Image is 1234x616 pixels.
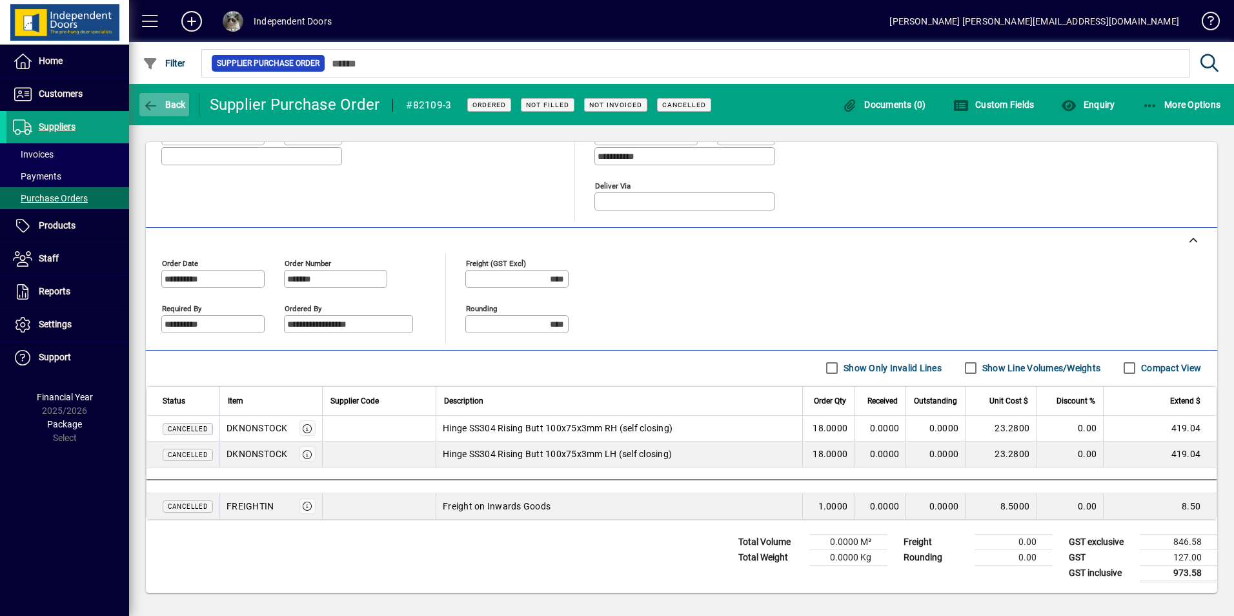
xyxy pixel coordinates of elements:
label: Show Only Invalid Lines [841,362,942,375]
td: 0.00 [1036,493,1103,519]
a: Reports [6,276,129,308]
mat-label: Required by [162,303,201,313]
span: Status [163,394,185,408]
td: 0.00 [1036,442,1103,467]
td: 0.00 [1036,416,1103,442]
div: DKNONSTOCK [227,447,288,460]
span: Unit Cost $ [989,394,1028,408]
label: Compact View [1138,362,1201,375]
div: [PERSON_NAME] [PERSON_NAME][EMAIL_ADDRESS][DOMAIN_NAME] [889,11,1179,32]
td: 0.0000 M³ [809,534,887,549]
a: Support [6,342,129,374]
span: Ordered [472,101,506,109]
mat-label: Order number [285,258,331,267]
button: Enquiry [1058,93,1118,116]
div: FREIGHTIN [227,500,274,513]
td: 419.04 [1103,442,1217,467]
td: 0.0000 [905,442,965,467]
a: Purchase Orders [6,187,129,209]
label: Show Line Volumes/Weights [980,362,1100,375]
span: Enquiry [1061,99,1115,110]
span: Cancelled [662,101,706,109]
a: Products [6,210,129,242]
span: Description [444,394,483,408]
span: Supplier Purchase Order [217,57,319,70]
td: 23.2800 [965,442,1036,467]
span: Staff [39,253,59,263]
a: Invoices [6,143,129,165]
mat-label: Order date [162,258,198,267]
div: Supplier Purchase Order [210,94,380,115]
span: Cancelled [168,426,208,433]
td: 8.50 [1103,493,1217,519]
a: Staff [6,243,129,275]
td: 0.0000 [905,493,965,519]
span: Settings [39,319,72,329]
td: Total Weight [732,549,809,565]
td: 18.0000 [802,416,854,442]
button: More Options [1139,93,1224,116]
td: Rounding [897,549,975,565]
mat-label: Rounding [466,303,497,313]
mat-label: Deliver via [595,181,631,190]
td: 0.0000 [854,442,905,467]
a: Home [6,45,129,77]
span: Cancelled [168,503,208,510]
span: Hinge SS304 Rising Butt 100x75x3mm LH (self closing) [443,447,672,460]
div: DKNONSTOCK [227,422,288,435]
span: Filter [143,58,186,68]
td: GST inclusive [1062,565,1140,581]
span: Back [143,99,186,110]
span: Not Filled [526,101,569,109]
a: Knowledge Base [1192,3,1218,45]
span: Order Qty [814,394,846,408]
td: 0.00 [975,549,1052,565]
span: Cancelled [168,451,208,458]
td: Total Volume [732,534,809,549]
span: Support [39,352,71,362]
button: Documents (0) [839,93,929,116]
span: Financial Year [37,392,93,402]
div: #82109-3 [406,95,451,116]
span: Home [39,56,63,66]
td: 0.0000 [905,416,965,442]
span: Purchase Orders [13,193,88,203]
span: Discount % [1057,394,1095,408]
td: 18.0000 [802,442,854,467]
span: Suppliers [39,121,76,132]
td: GST [1062,549,1140,565]
span: Outstanding [914,394,957,408]
span: Customers [39,88,83,99]
button: Back [139,93,189,116]
div: Independent Doors [254,11,332,32]
span: Reports [39,286,70,296]
td: 419.04 [1103,416,1217,442]
a: Payments [6,165,129,187]
span: Extend $ [1170,394,1200,408]
span: Supplier Code [330,394,379,408]
td: 0.0000 [854,493,905,519]
span: Custom Fields [953,99,1035,110]
span: Freight on Inwards Goods [443,500,551,513]
td: 973.58 [1140,565,1217,581]
span: More Options [1142,99,1221,110]
button: Profile [212,10,254,33]
span: Payments [13,171,61,181]
mat-label: Freight (GST excl) [466,258,526,267]
span: Package [47,419,82,429]
td: 127.00 [1140,549,1217,565]
button: Filter [139,52,189,75]
button: Custom Fields [950,93,1038,116]
td: 0.00 [975,534,1052,549]
app-page-header-button: Back [129,93,200,116]
span: Not Invoiced [589,101,642,109]
a: Customers [6,78,129,110]
mat-label: Ordered by [285,303,321,313]
span: Products [39,220,76,231]
span: Received [867,394,898,408]
td: GST exclusive [1062,534,1140,549]
td: 1.0000 [802,493,854,519]
a: Settings [6,309,129,341]
td: 8.5000 [965,493,1036,519]
span: Invoices [13,149,54,159]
